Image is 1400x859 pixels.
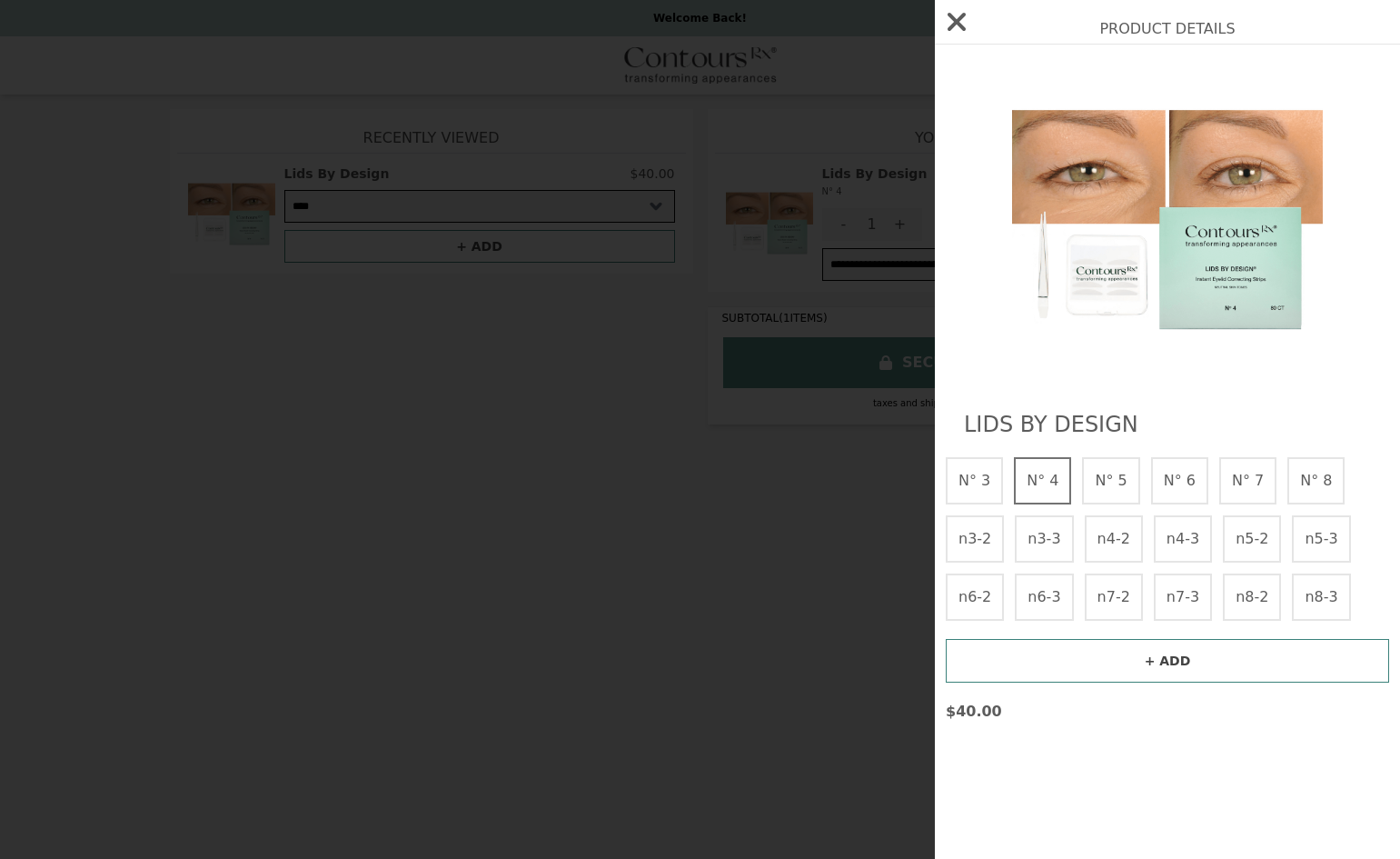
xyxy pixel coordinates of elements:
[1287,457,1345,504] button: N° 8
[1154,574,1212,621] button: n7-3
[1292,574,1350,621] button: n8-3
[1292,515,1350,563] button: n5-3
[1151,457,1208,504] button: N° 6
[1001,63,1334,374] img: N° 4
[1085,574,1143,621] button: n7-2
[1014,457,1071,504] button: N° 4
[1085,515,1143,563] button: n4-2
[946,457,1003,504] button: N° 3
[964,410,1371,439] h2: Lids By Design
[1082,457,1139,504] button: N° 5
[946,574,1004,621] button: n6-2
[946,515,1004,563] button: n3-2
[946,701,1389,723] p: $40.00
[1015,574,1073,621] button: n6-3
[1223,515,1281,563] button: n5-2
[946,639,1389,683] button: + ADD
[1219,457,1276,504] button: N° 7
[1223,574,1281,621] button: n8-2
[1015,515,1073,563] button: n3-3
[1154,515,1212,563] button: n4-3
